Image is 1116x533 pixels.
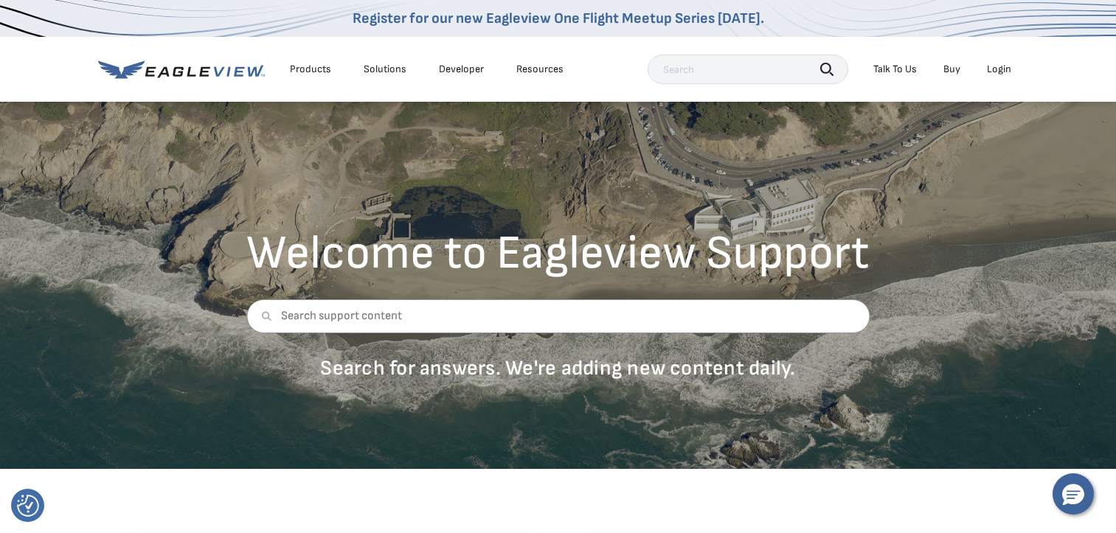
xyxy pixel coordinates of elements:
[17,495,39,517] img: Revisit consent button
[17,495,39,517] button: Consent Preferences
[246,299,870,333] input: Search support content
[290,63,331,76] div: Products
[364,63,406,76] div: Solutions
[1053,473,1094,515] button: Hello, have a question? Let’s chat.
[246,230,870,277] h2: Welcome to Eagleview Support
[987,63,1011,76] div: Login
[943,63,960,76] a: Buy
[439,63,484,76] a: Developer
[353,10,764,27] a: Register for our new Eagleview One Flight Meetup Series [DATE].
[246,355,870,381] p: Search for answers. We're adding new content daily.
[516,63,564,76] div: Resources
[873,63,917,76] div: Talk To Us
[648,55,848,84] input: Search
